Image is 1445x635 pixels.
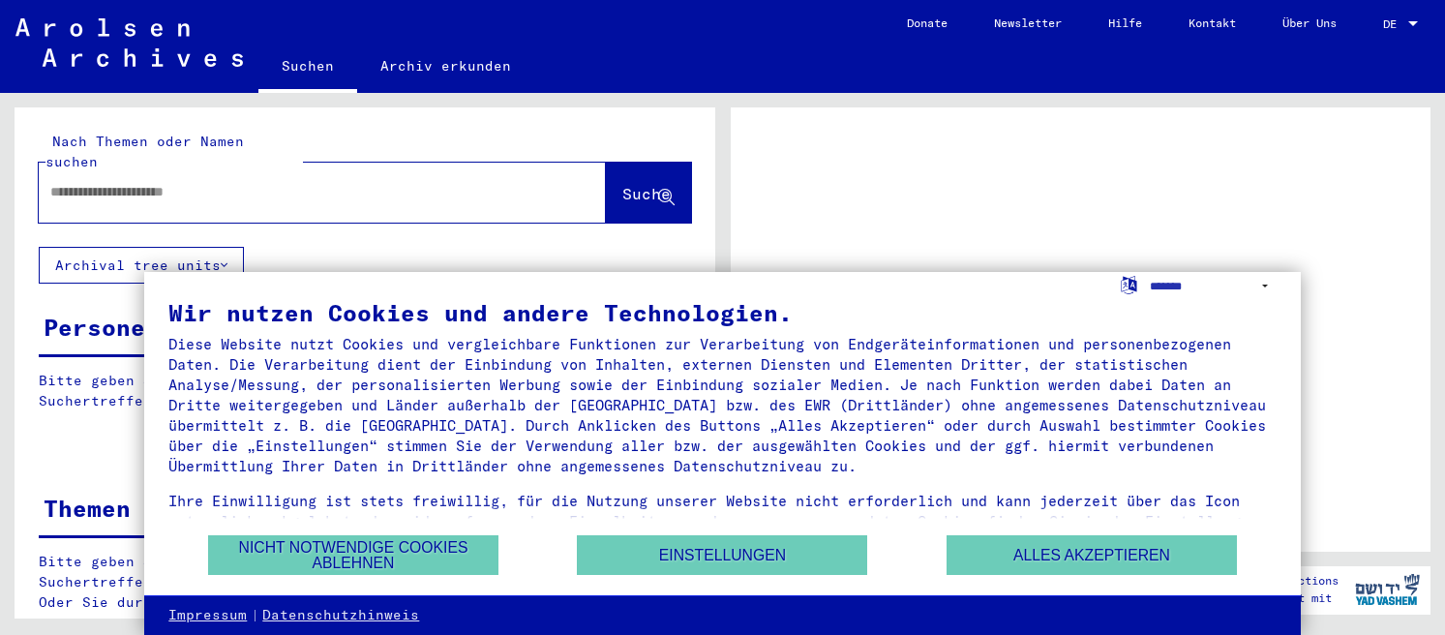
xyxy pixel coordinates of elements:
p: Bitte geben Sie einen Suchbegriff ein oder nutzen Sie die Filter, um Suchertreffer zu erhalten. O... [39,552,691,613]
a: Archiv erkunden [357,43,534,89]
a: Suchen [258,43,357,93]
select: Sprache auswählen [1150,272,1277,300]
button: Einstellungen [577,535,867,575]
div: Diese Website nutzt Cookies und vergleichbare Funktionen zur Verarbeitung von Endgeräteinformatio... [168,334,1276,476]
img: Arolsen_neg.svg [15,18,243,67]
div: Wir nutzen Cookies und andere Technologien. [168,301,1276,324]
button: Archival tree units [39,247,244,284]
mat-label: Nach Themen oder Namen suchen [45,133,244,170]
a: Datenschutzhinweis [262,606,419,625]
p: Bitte geben Sie einen Suchbegriff ein oder nutzen Sie die Filter, um Suchertreffer zu erhalten. [39,371,690,411]
span: Suche [622,184,671,203]
button: Suche [606,163,691,223]
span: DE [1383,17,1404,31]
label: Sprache auswählen [1119,275,1139,293]
img: yv_logo.png [1351,565,1424,614]
a: Impressum [168,606,247,625]
div: Themen [44,491,131,526]
button: Alles akzeptieren [947,535,1237,575]
button: Nicht notwendige Cookies ablehnen [208,535,498,575]
div: Ihre Einwilligung ist stets freiwillig, für die Nutzung unserer Website nicht erforderlich und ka... [168,491,1276,552]
div: Personen [44,310,160,345]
